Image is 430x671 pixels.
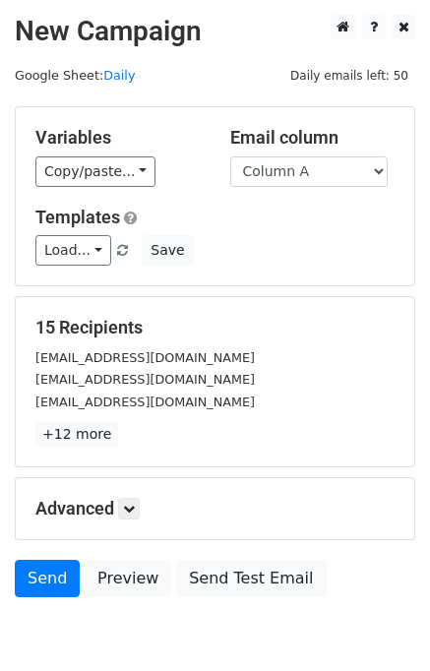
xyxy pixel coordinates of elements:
[35,395,255,409] small: [EMAIL_ADDRESS][DOMAIN_NAME]
[283,68,415,83] a: Daily emails left: 50
[332,577,430,671] iframe: Chat Widget
[35,372,255,387] small: [EMAIL_ADDRESS][DOMAIN_NAME]
[35,350,255,365] small: [EMAIL_ADDRESS][DOMAIN_NAME]
[15,68,135,83] small: Google Sheet:
[283,65,415,87] span: Daily emails left: 50
[35,422,118,447] a: +12 more
[176,560,326,597] a: Send Test Email
[35,235,111,266] a: Load...
[35,127,201,149] h5: Variables
[85,560,171,597] a: Preview
[35,156,155,187] a: Copy/paste...
[230,127,396,149] h5: Email column
[35,317,395,338] h5: 15 Recipients
[35,207,120,227] a: Templates
[103,68,135,83] a: Daily
[142,235,193,266] button: Save
[15,560,80,597] a: Send
[35,498,395,519] h5: Advanced
[15,15,415,48] h2: New Campaign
